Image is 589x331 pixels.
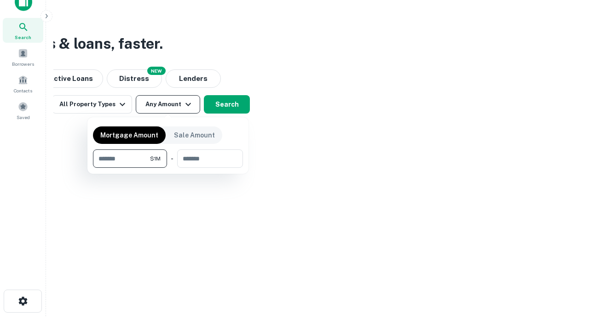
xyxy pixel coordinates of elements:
p: Sale Amount [174,130,215,140]
p: Mortgage Amount [100,130,158,140]
div: - [171,149,173,168]
iframe: Chat Widget [543,257,589,302]
span: $1M [150,154,161,163]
